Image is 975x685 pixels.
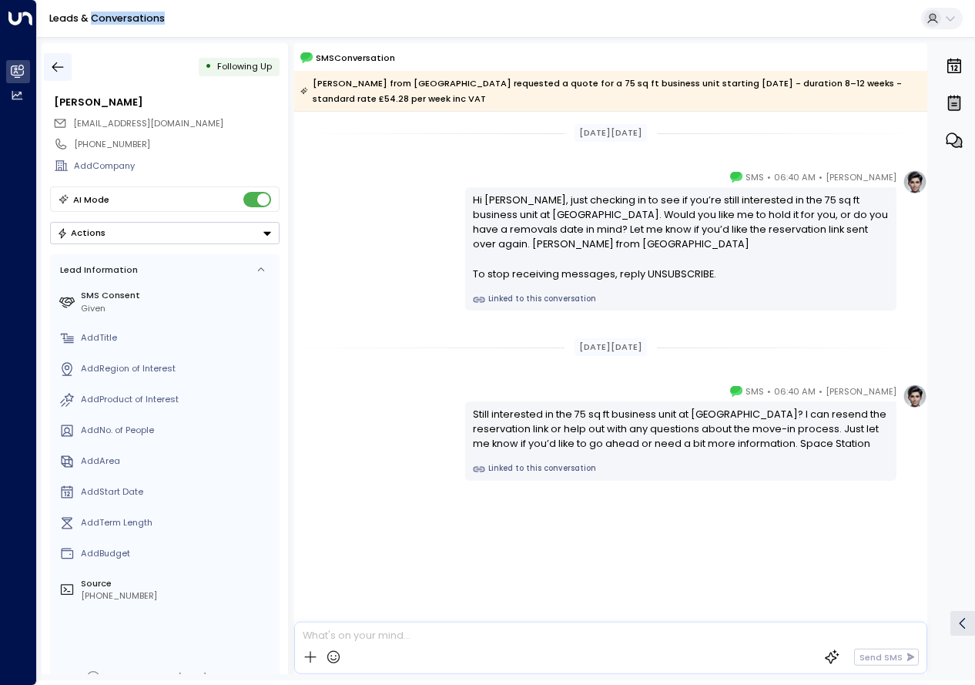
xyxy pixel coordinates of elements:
span: [PERSON_NAME] [826,384,896,399]
img: profile-logo.png [903,170,927,194]
span: [EMAIL_ADDRESS][DOMAIN_NAME] [73,117,223,129]
div: AddProduct of Interest [81,393,274,406]
div: AddCompany [74,159,279,173]
div: AddTerm Length [81,516,274,529]
div: Actions [57,227,106,238]
div: AddArea [81,455,274,468]
div: AddRegion of Interest [81,362,274,375]
div: Given [81,302,274,315]
div: [DATE][DATE] [575,338,648,356]
span: Following Up [217,60,272,72]
span: • [767,170,771,185]
div: [PHONE_NUMBER] [81,589,274,603]
div: AI Mode [73,192,109,207]
label: Source [81,577,274,590]
div: AddTitle [81,331,274,344]
div: AddStart Date [81,485,274,499]
span: martynsaunders9@gmail.com [73,117,223,130]
div: [PERSON_NAME] [54,95,279,109]
div: Button group with a nested menu [50,222,280,244]
span: • [819,170,823,185]
div: Hi [PERSON_NAME], just checking in to see if you’re still interested in the 75 sq ft business uni... [473,193,890,281]
span: • [819,384,823,399]
div: • [205,55,212,78]
div: [DATE][DATE] [575,124,648,142]
span: 06:40 AM [774,170,816,185]
span: SMS [745,170,764,185]
span: [PERSON_NAME] [826,170,896,185]
label: SMS Consent [81,289,274,302]
a: Linked to this conversation [473,294,890,306]
div: AddBudget [81,547,274,560]
div: AddNo. of People [81,424,274,437]
span: • [767,384,771,399]
div: Lead Information [55,264,138,277]
a: Linked to this conversation [473,463,890,475]
span: 06:40 AM [774,384,816,399]
span: SMS Conversation [316,51,395,65]
img: profile-logo.png [903,384,927,408]
div: [PHONE_NUMBER] [74,138,279,151]
span: SMS [745,384,764,399]
div: Still interested in the 75 sq ft business unit at [GEOGRAPHIC_DATA]? I can resend the reservation... [473,407,890,452]
a: Leads & Conversations [49,12,165,25]
button: Actions [50,222,280,244]
div: Lead created on [DATE] 6:36 am [104,671,245,684]
div: [PERSON_NAME] from [GEOGRAPHIC_DATA] requested a quote for a 75 sq ft business unit starting [DAT... [300,76,920,106]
